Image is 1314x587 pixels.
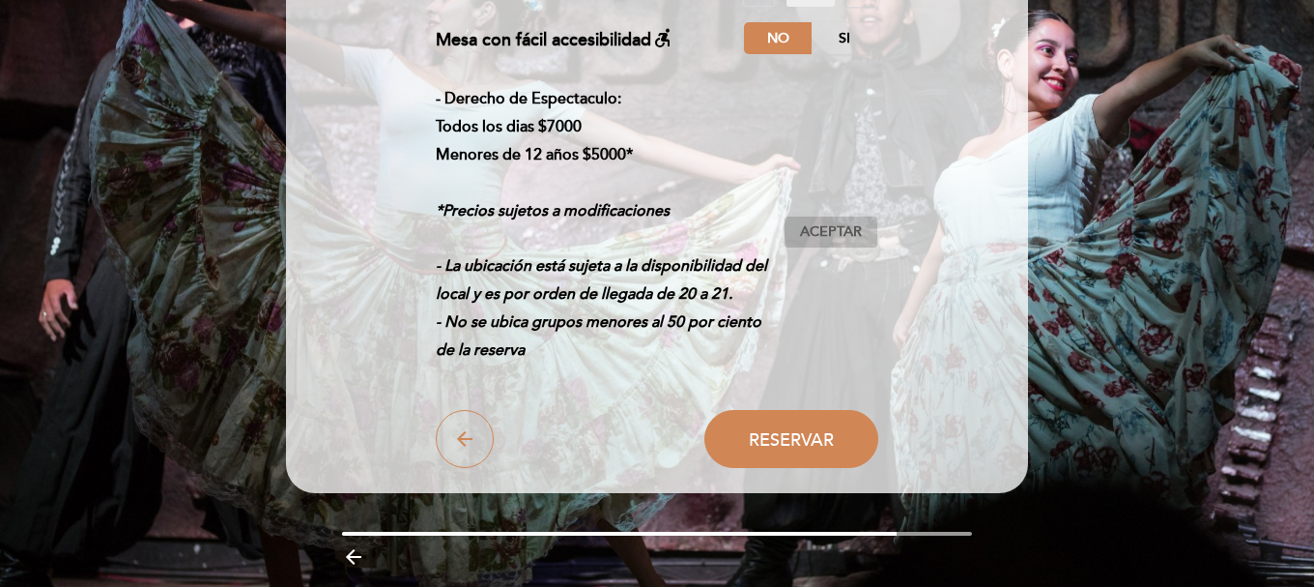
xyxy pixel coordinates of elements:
[436,201,670,220] em: *Precios sujetos a modificaciones
[784,216,878,249] button: Aceptar
[436,22,674,54] div: Mesa con fácil accesibilidad
[651,26,674,49] i: accessible_forward
[436,89,621,108] strong: - Derecho de Espectaculo:
[453,427,476,451] i: arrow_back
[704,410,878,468] button: Reservar
[436,312,761,360] em: - No se ubica grupos menores al 50 por ciento de la reserva
[744,22,812,54] label: No
[811,22,878,54] label: Si
[800,222,862,243] span: Aceptar
[436,256,767,304] em: - La ubicación está sujeta a la disponibilidad del local y es por orden de llegada de 20 a 21.
[749,429,834,451] span: Reservar
[436,410,494,468] button: arrow_back
[342,545,365,569] i: arrow_backward
[436,85,769,364] p: Todos los dias $7000 Menores de 12 años $5000*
